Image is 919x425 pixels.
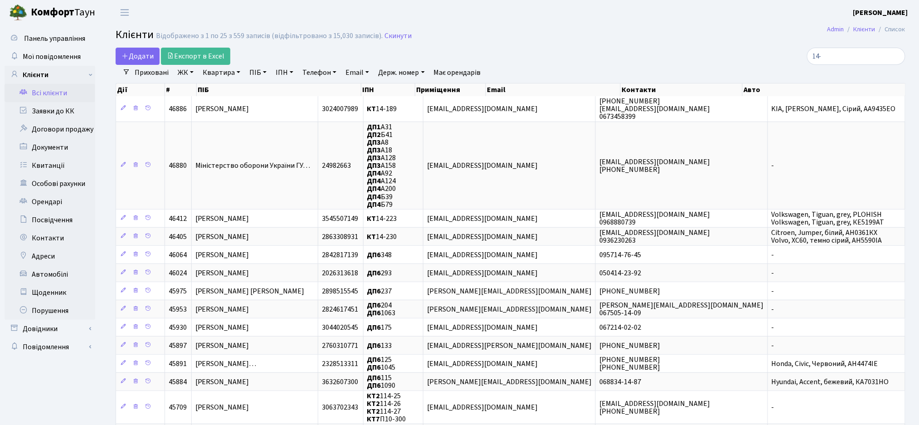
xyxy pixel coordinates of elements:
b: [PERSON_NAME] [853,8,908,18]
b: КТ2 [367,399,380,409]
b: ДП6 [367,355,381,365]
a: Договори продажу [5,120,95,138]
span: [EMAIL_ADDRESS][DOMAIN_NAME] [427,359,538,369]
b: ДП6 [367,308,381,318]
span: Додати [122,51,154,61]
span: KIA, [PERSON_NAME], Сірий, AA9435EO [772,104,896,114]
a: Повідомлення [5,338,95,356]
span: 2328513311 [322,359,358,369]
div: Відображено з 1 по 25 з 559 записів (відфільтровано з 15,030 записів). [156,32,383,40]
a: Панель управління [5,29,95,48]
a: Всі клієнти [5,84,95,102]
b: КТ [367,104,376,114]
a: Документи [5,138,95,156]
a: Квитанції [5,156,95,175]
b: ДП4 [367,168,381,178]
nav: breadcrumb [814,20,919,39]
a: Мої повідомлення [5,48,95,66]
span: - [772,402,774,412]
a: Щоденник [5,283,95,302]
span: 067214-02-02 [599,322,641,332]
b: ДП6 [367,300,381,310]
span: 45975 [169,286,187,296]
span: - [772,341,774,351]
span: 45930 [169,322,187,332]
span: [EMAIL_ADDRESS][DOMAIN_NAME] 0968880739 [599,210,710,227]
span: [EMAIL_ADDRESS][PERSON_NAME][DOMAIN_NAME] [427,341,592,351]
span: 293 [367,268,392,278]
b: ДП4 [367,200,381,210]
a: ПІБ [246,65,270,80]
span: 204 1063 [367,300,396,318]
span: 095714-76-45 [599,250,641,260]
span: [PERSON_NAME]… [195,359,257,369]
span: 45891 [169,359,187,369]
span: 46412 [169,214,187,224]
a: ЖК [174,65,197,80]
b: ДП4 [367,192,381,202]
b: ДП6 [367,250,381,260]
span: 068834-14-87 [599,377,641,387]
span: [EMAIL_ADDRESS][DOMAIN_NAME] [PHONE_NUMBER] [599,157,710,175]
span: [EMAIL_ADDRESS][DOMAIN_NAME] [PHONE_NUMBER] [599,399,710,416]
a: Квартира [199,65,244,80]
span: [PERSON_NAME] [195,402,249,412]
b: КТ [367,214,376,224]
b: ДП6 [367,286,381,296]
span: 45709 [169,402,187,412]
span: 348 [367,250,392,260]
span: 46064 [169,250,187,260]
span: [PERSON_NAME][EMAIL_ADDRESS][DOMAIN_NAME] [427,286,592,296]
th: # [165,83,197,96]
a: Клієнти [854,24,875,34]
span: 2760310771 [322,341,358,351]
span: - [772,250,774,260]
a: [PERSON_NAME] [853,7,908,18]
span: [EMAIL_ADDRESS][DOMAIN_NAME] [427,402,538,412]
span: [EMAIL_ADDRESS][DOMAIN_NAME] [427,268,538,278]
span: [PERSON_NAME] [195,104,249,114]
span: 3632607300 [322,377,358,387]
th: Дії [116,83,165,96]
span: - [772,268,774,278]
a: Клієнти [5,66,95,84]
span: Панель управління [24,34,85,44]
b: ДП3 [367,153,381,163]
span: [PHONE_NUMBER] [599,341,660,351]
span: 14-230 [367,232,397,242]
span: Мої повідомлення [23,52,81,62]
b: ДП3 [367,137,381,147]
b: КТ7 [367,414,380,424]
span: 125 1045 [367,355,396,372]
span: 3063702343 [322,402,358,412]
span: 14-223 [367,214,397,224]
span: [PERSON_NAME] [195,322,249,332]
a: Експорт в Excel [161,48,230,65]
span: 2026313618 [322,268,358,278]
span: 46880 [169,161,187,171]
span: Таун [31,5,95,20]
span: 3044020545 [322,322,358,332]
span: [EMAIL_ADDRESS][DOMAIN_NAME] [427,232,538,242]
b: ДП6 [367,373,381,383]
span: 050414-23-92 [599,268,641,278]
span: [PHONE_NUMBER] [599,286,660,296]
span: [EMAIL_ADDRESS][DOMAIN_NAME] [427,104,538,114]
th: Контакти [621,83,743,96]
a: Автомобілі [5,265,95,283]
a: Довідники [5,320,95,338]
span: 46405 [169,232,187,242]
img: logo.png [9,4,27,22]
span: 14-189 [367,104,397,114]
span: 2842817139 [322,250,358,260]
th: ПІБ [197,83,361,96]
span: Volkswagen, Tiguan, grey, PLOHISH Volkswagen, Tiguan, grey, КЕ5199АТ [772,210,885,227]
a: Має орендарів [430,65,485,80]
span: [EMAIL_ADDRESS][DOMAIN_NAME] [427,161,538,171]
th: Приміщення [415,83,486,96]
b: ДП6 [367,341,381,351]
span: 133 [367,341,392,351]
a: Admin [827,24,844,34]
th: Авто [743,83,905,96]
span: - [772,161,774,171]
